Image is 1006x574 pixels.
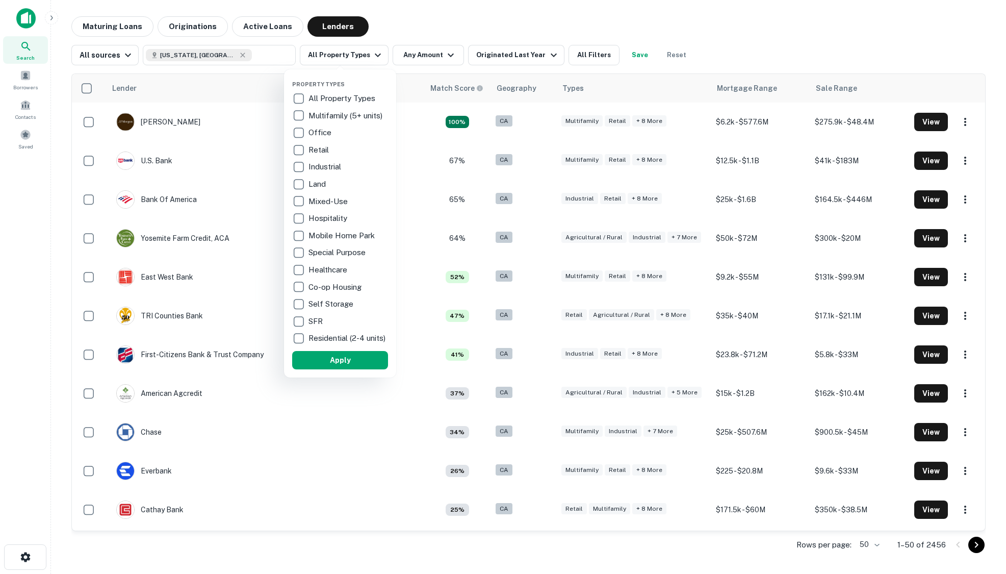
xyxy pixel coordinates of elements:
p: Retail [308,144,331,156]
span: Property Types [292,81,345,87]
p: Mixed-Use [308,195,350,208]
p: Office [308,127,333,139]
p: SFR [308,315,325,328]
p: Residential (2-4 units) [308,332,388,344]
p: Special Purpose [308,246,368,259]
p: Healthcare [308,264,349,276]
p: Co-op Housing [308,281,364,293]
p: Hospitality [308,212,349,224]
p: Mobile Home Park [308,230,377,242]
button: Apply [292,351,388,369]
p: All Property Types [308,92,377,105]
p: Self Storage [308,298,355,310]
iframe: Chat Widget [955,492,1006,541]
p: Multifamily (5+ units) [308,110,384,122]
p: Industrial [308,161,343,173]
p: Land [308,178,328,190]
